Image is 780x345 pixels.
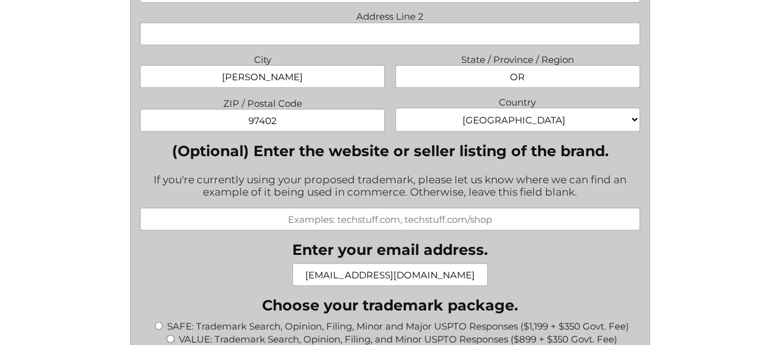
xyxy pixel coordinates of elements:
[395,93,640,107] label: Country
[140,7,640,22] label: Address Line 2
[140,207,640,230] input: Examples: techstuff.com, techstuff.com/shop
[140,141,640,159] label: (Optional) Enter the website or seller listing of the brand.
[167,320,629,331] label: SAFE: Trademark Search, Opinion, Filing, Minor and Major USPTO Responses ($1,199 + $350 Govt. Fee)
[395,50,640,65] label: State / Province / Region
[292,240,488,258] label: Enter your email address.
[140,165,640,207] div: If you're currently using your proposed trademark, please let us know where we can find an exampl...
[179,333,617,344] label: VALUE: Trademark Search, Opinion, Filing, and Minor USPTO Responses ($899 + $350 Govt. Fee)
[140,94,385,109] label: ZIP / Postal Code
[140,50,385,65] label: City
[262,296,518,314] legend: Choose your trademark package.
